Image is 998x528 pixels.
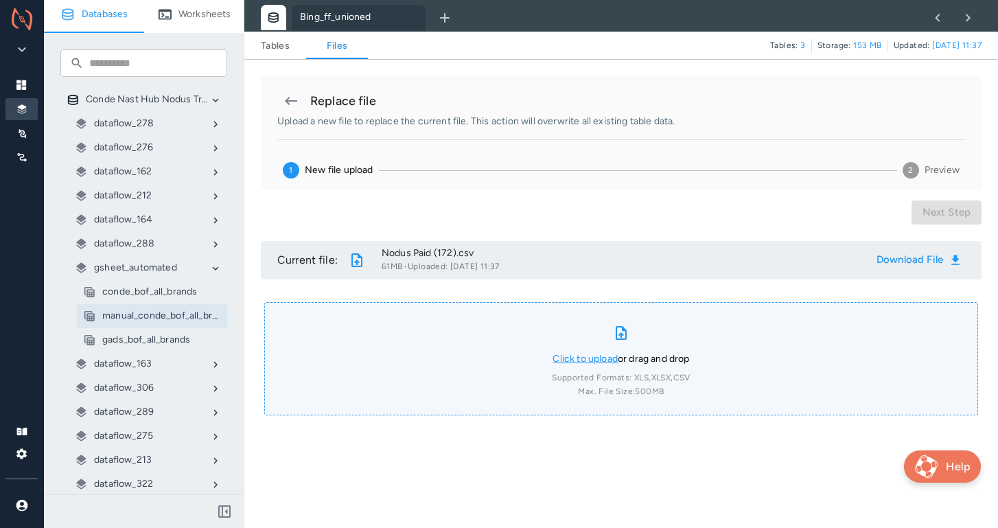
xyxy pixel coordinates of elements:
span: Storage: [817,39,882,53]
img: table-icon.12998d697212306dff0f7c8d2cbd69fa.svg [82,333,97,347]
p: Conde Nast Hub Nodus Transformation Database [86,93,209,106]
p: dataflow_306 [94,381,154,395]
span: [DATE] 11:37 [932,41,982,50]
p: dataflow_213 [94,453,152,467]
p: Upload a new file to replace the current file. This action will overwrite all existing table data. [277,115,965,128]
img: multi-layers-icon.695f95a1512800deeb38202d1aada29e.svg [74,357,89,371]
p: dataflow_275 [94,429,153,443]
p: Worksheets [178,8,231,21]
span: 153 MB [853,41,881,50]
span: 61MB Uploaded: [DATE] 11:37 [382,260,500,274]
img: multi-layers-icon.695f95a1512800deeb38202d1aada29e.svg [74,261,89,275]
span: Preview [925,163,960,177]
p: gsheet_automated [94,261,177,275]
div: Schema navigation links [244,33,770,59]
img: multi-layers-icon.695f95a1512800deeb38202d1aada29e.svg [74,189,89,203]
a: Files [306,38,368,54]
text: 2 [908,165,913,175]
img: multi-layers-icon.695f95a1512800deeb38202d1aada29e.svg [74,237,89,251]
p: dataflow_289 [94,405,154,419]
span: 3 [800,41,805,50]
img: multi-layers-icon.695f95a1512800deeb38202d1aada29e.svg [74,477,89,492]
p: dataflow_276 [94,141,153,154]
p: dataflow_162 [94,165,152,179]
a: Tables [244,38,306,54]
p: dataflow_322 [94,477,153,491]
img: table-icon.12998d697212306dff0f7c8d2cbd69fa.svg [82,285,97,299]
p: Nodus Paid (172).csv [382,246,500,260]
img: multi-layers-icon.695f95a1512800deeb38202d1aada29e.svg [74,213,89,227]
p: dataflow_163 [94,357,152,371]
img: multi-layers-icon.695f95a1512800deeb38202d1aada29e.svg [74,405,89,420]
span: Updated: [894,39,982,53]
p: Current file: [277,252,338,268]
button: Download file [871,248,965,272]
img: multi-layers-icon.695f95a1512800deeb38202d1aada29e.svg [74,117,89,131]
img: table-icon.12998d697212306dff0f7c8d2cbd69fa.svg [82,309,97,323]
p: or drag and drop [553,352,689,366]
p: dataflow_164 [94,213,152,227]
span: XLSX, [651,373,673,382]
p: Databases [82,8,128,21]
p: conde_bof_all_brands [102,285,197,299]
p: manual_conde_bof_all_brands [102,309,222,323]
span: New file upload [305,163,373,177]
span: · [404,262,406,271]
p: bing_ff_unioned [300,10,371,24]
span: CSV [673,373,691,382]
span: XLS, [634,373,651,382]
p: dataflow_278 [94,117,154,130]
img: multi-layers-icon.695f95a1512800deeb38202d1aada29e.svg [74,453,89,468]
img: multi-layers-icon.695f95a1512800deeb38202d1aada29e.svg [74,141,89,155]
img: multi-layers-icon.695f95a1512800deeb38202d1aada29e.svg [74,381,89,395]
h6: Replace file [310,91,376,111]
p: dataflow_212 [94,189,152,203]
img: multi-layers-icon.695f95a1512800deeb38202d1aada29e.svg [74,429,89,444]
span: Tables: [770,39,806,53]
span: Supported Formats: Max. File Size: 500MB [552,371,690,399]
a: Click to upload [553,353,618,365]
img: database-icon.15b65e1432f2c1131ced717e42082493.svg [66,93,80,107]
p: dataflow_288 [94,237,154,251]
p: gads_bof_all_brands [102,333,190,347]
text: 1 [289,165,292,175]
img: multi-layers-icon.695f95a1512800deeb38202d1aada29e.svg [74,165,89,179]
